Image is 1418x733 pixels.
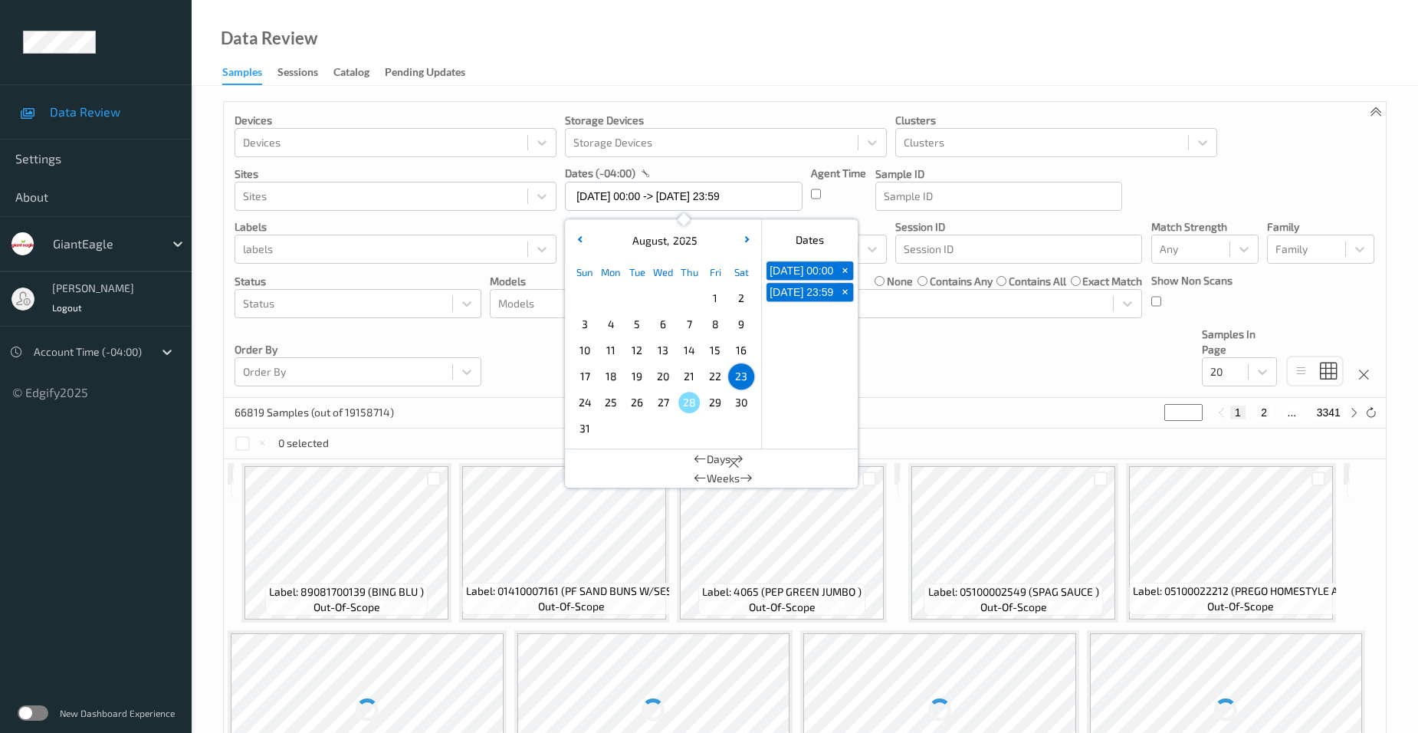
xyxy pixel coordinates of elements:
p: Show Non Scans [1151,273,1233,288]
p: dates (-04:00) [565,166,635,181]
a: Samples [222,62,277,85]
p: Sites [235,166,556,182]
p: Samples In Page [1202,327,1277,357]
span: 7 [678,314,700,335]
button: 2 [1256,406,1272,419]
p: Match Strength [1151,219,1259,235]
div: Choose Monday July 28 of 2025 [598,285,624,311]
div: Mon [598,259,624,285]
div: Samples [222,64,262,85]
div: Choose Wednesday September 03 of 2025 [650,416,676,442]
div: Sessions [277,64,318,84]
span: 15 [704,340,726,361]
span: 16 [730,340,752,361]
div: Catalog [333,64,369,84]
div: Sat [728,259,754,285]
div: Choose Thursday August 14 of 2025 [676,337,702,363]
span: 17 [574,366,596,387]
div: Choose Wednesday August 13 of 2025 [650,337,676,363]
div: Choose Tuesday September 02 of 2025 [624,416,650,442]
p: Devices [235,113,556,128]
span: out-of-scope [1207,599,1274,614]
p: Clusters [895,113,1217,128]
button: + [836,261,853,280]
p: Status [235,274,481,289]
button: 1 [1230,406,1246,419]
div: Choose Wednesday August 27 of 2025 [650,390,676,416]
span: 22 [704,366,726,387]
div: Choose Saturday September 06 of 2025 [728,416,754,442]
div: Sun [572,259,598,285]
button: ... [1283,406,1301,419]
button: + [836,283,853,301]
div: Choose Sunday August 24 of 2025 [572,390,598,416]
span: 30 [730,392,752,413]
div: Choose Thursday July 31 of 2025 [676,285,702,311]
span: 11 [600,340,622,361]
span: Days [707,452,730,467]
div: Choose Wednesday July 30 of 2025 [650,285,676,311]
div: Choose Sunday August 10 of 2025 [572,337,598,363]
span: 18 [600,366,622,387]
div: Choose Friday August 22 of 2025 [702,363,728,390]
span: 25 [600,392,622,413]
div: Choose Saturday August 09 of 2025 [728,311,754,337]
p: Order By [235,342,481,357]
div: , [629,233,698,248]
p: 0 selected [278,436,329,451]
span: 3 [574,314,596,335]
span: 5 [626,314,648,335]
div: Thu [676,259,702,285]
div: Choose Wednesday August 06 of 2025 [650,311,676,337]
span: 2 [730,288,752,309]
div: Tue [624,259,650,285]
span: Label: 05100022212 (PREGO HOMESTYLE AL) [1133,583,1347,599]
span: out-of-scope [980,600,1047,615]
span: 24 [574,392,596,413]
p: Session ID [895,219,1142,235]
span: 10 [574,340,596,361]
div: Choose Thursday August 21 of 2025 [676,363,702,390]
span: 9 [730,314,752,335]
div: Choose Tuesday August 19 of 2025 [624,363,650,390]
div: Choose Friday August 01 of 2025 [702,285,728,311]
p: 66819 Samples (out of 19158714) [235,405,394,420]
div: Choose Saturday August 16 of 2025 [728,337,754,363]
div: Choose Monday August 04 of 2025 [598,311,624,337]
span: 28 [678,392,700,413]
div: Fri [702,259,728,285]
span: 27 [652,392,674,413]
span: Label: 4065 (PEP GREEN JUMBO ) [702,584,862,600]
span: August [629,234,667,247]
span: 21 [678,366,700,387]
div: Choose Sunday August 31 of 2025 [572,416,598,442]
div: Choose Monday August 11 of 2025 [598,337,624,363]
span: 4 [600,314,622,335]
div: Choose Thursday September 04 of 2025 [676,416,702,442]
div: Choose Thursday August 07 of 2025 [676,311,702,337]
span: 13 [652,340,674,361]
button: [DATE] 00:00 [766,261,836,280]
div: Choose Tuesday August 12 of 2025 [624,337,650,363]
span: + [837,263,853,279]
span: out-of-scope [749,600,816,615]
div: Choose Tuesday July 29 of 2025 [624,285,650,311]
span: out-of-scope [538,599,605,614]
span: Label: 89081700139 (BING BLU ) [269,584,424,600]
a: Pending Updates [385,62,481,84]
span: 20 [652,366,674,387]
span: 23 [730,366,752,387]
span: out-of-scope [313,600,380,615]
div: Choose Tuesday August 26 of 2025 [624,390,650,416]
span: Label: 05100002549 (SPAG SAUCE ) [928,584,1099,600]
div: Choose Friday September 05 of 2025 [702,416,728,442]
p: Sample ID [875,166,1122,182]
div: Choose Tuesday August 05 of 2025 [624,311,650,337]
label: none [887,274,913,289]
p: Agent Time [811,166,866,181]
div: Data Review [221,31,317,46]
span: Weeks [707,471,740,486]
div: Choose Sunday August 03 of 2025 [572,311,598,337]
div: Choose Monday August 18 of 2025 [598,363,624,390]
span: 29 [704,392,726,413]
